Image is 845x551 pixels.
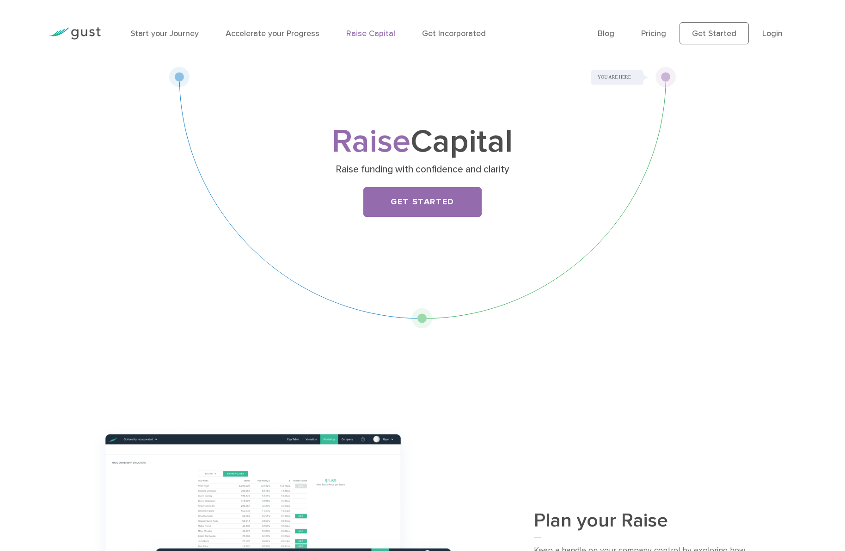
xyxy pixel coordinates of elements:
span: Raise [332,122,410,161]
a: Accelerate your Progress [226,29,319,38]
a: Raise Capital [346,29,395,38]
img: Gust Logo [49,27,101,40]
a: Get Started [680,22,749,44]
a: Get Started [363,187,482,217]
a: Blog [598,29,614,38]
a: Get Incorporated [422,29,486,38]
a: Login [762,29,783,38]
h3: Plan your Raise [534,510,755,538]
a: Start your Journey [130,29,199,38]
a: Pricing [641,29,666,38]
h1: Capital [240,127,605,157]
p: Raise funding with confidence and clarity [243,163,601,176]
